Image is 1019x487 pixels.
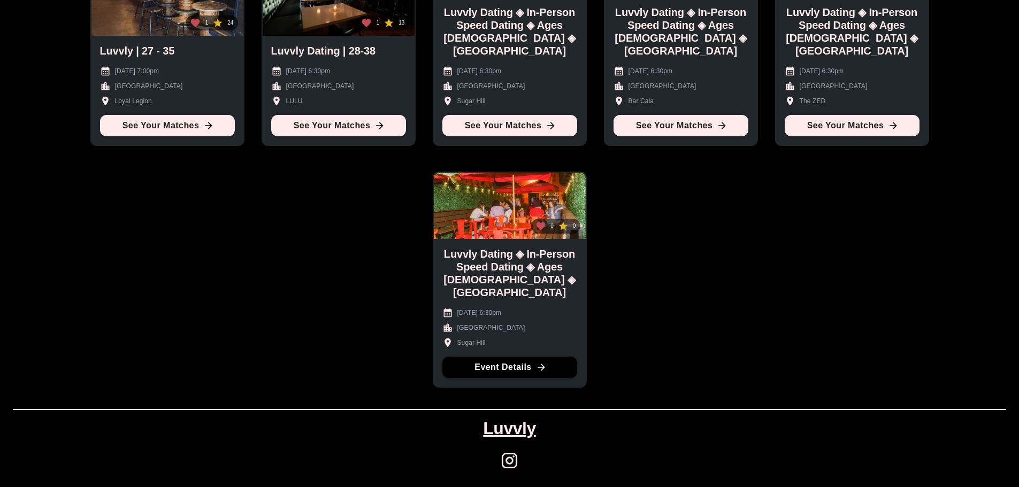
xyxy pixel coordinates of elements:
p: 0 [550,222,554,230]
p: The ZED [800,96,826,106]
p: [GEOGRAPHIC_DATA] [629,81,696,91]
p: [GEOGRAPHIC_DATA] [800,81,868,91]
h2: Luvvly Dating ◈ In-Person Speed Dating ◈ Ages [DEMOGRAPHIC_DATA] ◈ [GEOGRAPHIC_DATA] [614,6,748,57]
p: [DATE] 6:30pm [629,66,673,76]
p: 24 [227,19,233,27]
p: 0 [573,222,576,230]
p: [DATE] 6:30pm [457,308,502,318]
p: [GEOGRAPHIC_DATA] [286,81,354,91]
p: [DATE] 6:30pm [286,66,331,76]
p: 1 [205,19,208,27]
a: Luvvly [483,419,535,438]
a: See Your Matches [271,115,406,136]
h2: Luvvly Dating ◈ In-Person Speed Dating ◈ Ages [DEMOGRAPHIC_DATA] ◈ [GEOGRAPHIC_DATA] [442,248,577,299]
a: See Your Matches [100,115,235,136]
p: 1 [376,19,379,27]
p: Loyal Legion [115,96,152,106]
p: LULU [286,96,303,106]
a: See Your Matches [442,115,577,136]
p: [GEOGRAPHIC_DATA] [457,323,525,333]
h2: Luvvly Dating ◈ In-Person Speed Dating ◈ Ages [DEMOGRAPHIC_DATA] ◈ [GEOGRAPHIC_DATA] [442,6,577,57]
h2: Luvvly Dating ◈ In-Person Speed Dating ◈ Ages [DEMOGRAPHIC_DATA] ◈ [GEOGRAPHIC_DATA] [785,6,920,57]
p: [GEOGRAPHIC_DATA] [457,81,525,91]
p: Sugar Hill [457,96,486,106]
p: Bar Cala [629,96,654,106]
h2: Luvvly Dating | 28-38 [271,44,376,57]
p: [DATE] 6:30pm [800,66,844,76]
p: [GEOGRAPHIC_DATA] [115,81,183,91]
h2: Luvvly | 27 - 35 [100,44,175,57]
p: [DATE] 6:30pm [457,66,502,76]
p: [DATE] 7:00pm [115,66,159,76]
p: 13 [399,19,404,27]
a: Event Details [442,357,577,378]
p: Sugar Hill [457,338,486,347]
a: See Your Matches [614,115,748,136]
a: See Your Matches [785,115,920,136]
